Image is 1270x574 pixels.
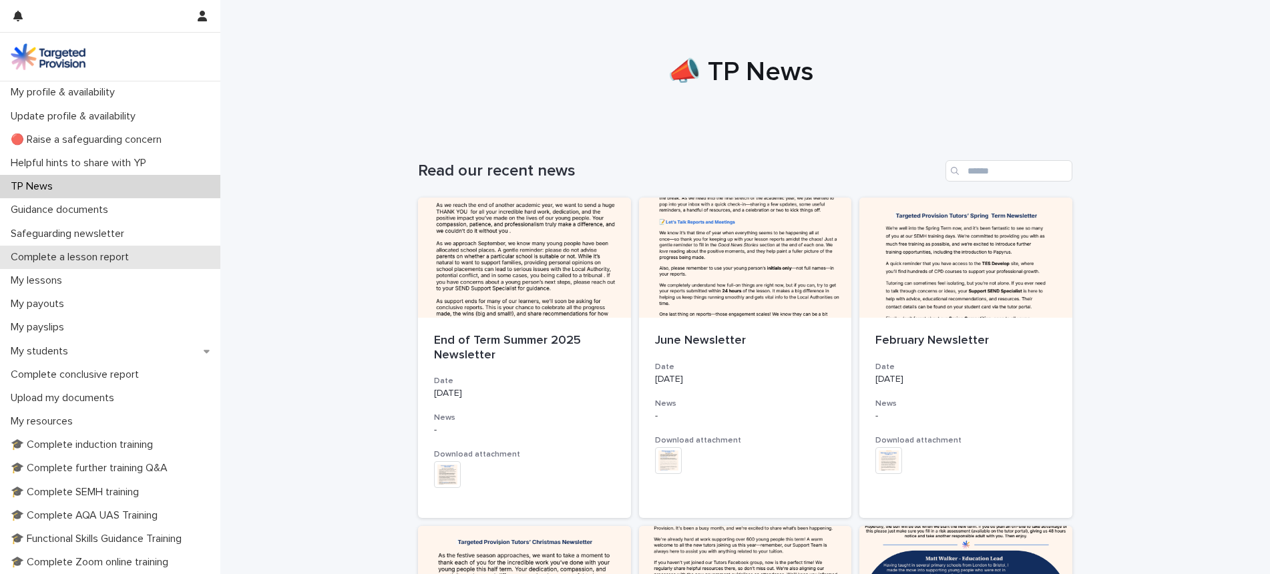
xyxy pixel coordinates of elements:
[5,133,172,146] p: 🔴 Raise a safeguarding concern
[5,321,75,334] p: My payslips
[5,110,146,123] p: Update profile & availability
[5,486,150,499] p: 🎓 Complete SEMH training
[655,411,658,420] span: -
[655,398,836,409] h3: News
[875,374,1056,385] p: [DATE]
[5,462,178,475] p: 🎓 Complete further training Q&A
[5,180,63,193] p: TP News
[5,86,126,99] p: My profile & availability
[5,298,75,310] p: My payouts
[5,415,83,428] p: My resources
[875,334,1056,348] p: February Newsletter
[11,43,85,70] img: M5nRWzHhSzIhMunXDL62
[945,160,1072,182] input: Search
[5,439,164,451] p: 🎓 Complete induction training
[655,334,836,348] p: June Newsletter
[5,228,135,240] p: Safeguarding newsletter
[434,412,615,423] h3: News
[639,198,852,518] a: June NewsletterDate[DATE]News-Download attachment
[875,411,878,420] span: -
[418,198,631,518] a: End of Term Summer 2025 NewsletterDate[DATE]News-Download attachment
[655,435,836,446] h3: Download attachment
[434,388,615,399] p: [DATE]
[5,204,119,216] p: Guidance documents
[434,449,615,460] h3: Download attachment
[5,392,125,404] p: Upload my documents
[5,157,157,170] p: Helpful hints to share with YP
[859,198,1072,518] a: February NewsletterDate[DATE]News-Download attachment
[875,398,1056,409] h3: News
[875,435,1056,446] h3: Download attachment
[434,425,437,435] span: -
[5,509,168,522] p: 🎓 Complete AQA UAS Training
[418,162,940,181] h1: Read our recent news
[655,374,836,385] p: [DATE]
[5,274,73,287] p: My lessons
[5,556,179,569] p: 🎓 Complete Zoom online training
[5,345,79,358] p: My students
[5,251,140,264] p: Complete a lesson report
[875,362,1056,372] h3: Date
[655,362,836,372] h3: Date
[5,533,192,545] p: 🎓 Functional Skills Guidance Training
[5,368,150,381] p: Complete conclusive report
[413,56,1068,88] h1: 📣 TP News
[434,334,615,362] p: End of Term Summer 2025 Newsletter
[434,376,615,386] h3: Date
